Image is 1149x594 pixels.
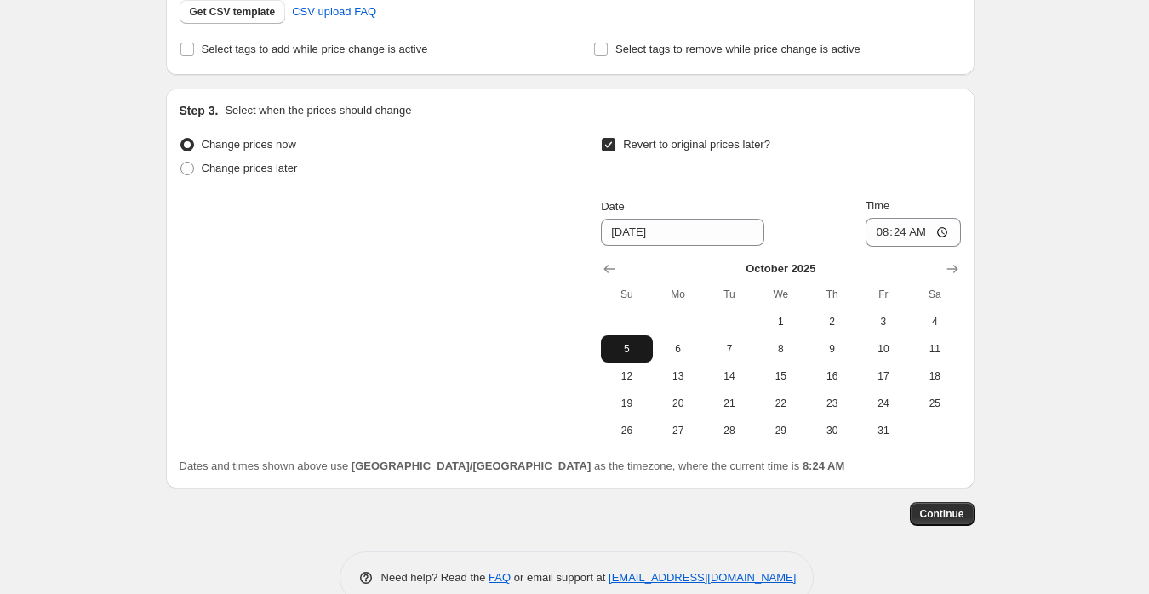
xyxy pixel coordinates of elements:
button: Saturday October 25 2025 [909,390,960,417]
button: Thursday October 2 2025 [806,308,857,335]
input: 12:00 [866,218,961,247]
span: Mo [660,288,697,301]
span: 14 [711,369,748,383]
span: 10 [865,342,902,356]
span: Change prices later [202,162,298,174]
a: [EMAIL_ADDRESS][DOMAIN_NAME] [609,571,796,584]
span: 28 [711,424,748,437]
button: Friday October 10 2025 [858,335,909,363]
span: Change prices now [202,138,296,151]
button: Tuesday October 7 2025 [704,335,755,363]
input: 9/22/2025 [601,219,764,246]
th: Sunday [601,281,652,308]
th: Friday [858,281,909,308]
button: Show previous month, September 2025 [597,257,621,281]
span: 5 [608,342,645,356]
span: We [762,288,799,301]
button: Friday October 3 2025 [858,308,909,335]
span: Fr [865,288,902,301]
button: Saturday October 4 2025 [909,308,960,335]
span: 31 [865,424,902,437]
button: Tuesday October 14 2025 [704,363,755,390]
button: Wednesday October 8 2025 [755,335,806,363]
span: Th [813,288,850,301]
span: 20 [660,397,697,410]
button: Continue [910,502,975,526]
button: Wednesday October 22 2025 [755,390,806,417]
span: 11 [916,342,953,356]
button: Tuesday October 21 2025 [704,390,755,417]
span: 15 [762,369,799,383]
span: 12 [608,369,645,383]
button: Sunday October 26 2025 [601,417,652,444]
span: or email support at [511,571,609,584]
button: Friday October 24 2025 [858,390,909,417]
span: 3 [865,315,902,328]
th: Monday [653,281,704,308]
span: Su [608,288,645,301]
span: 29 [762,424,799,437]
span: 9 [813,342,850,356]
span: 26 [608,424,645,437]
button: Saturday October 11 2025 [909,335,960,363]
th: Thursday [806,281,857,308]
th: Tuesday [704,281,755,308]
span: 21 [711,397,748,410]
button: Sunday October 12 2025 [601,363,652,390]
button: Sunday October 19 2025 [601,390,652,417]
button: Friday October 31 2025 [858,417,909,444]
span: 27 [660,424,697,437]
span: 6 [660,342,697,356]
span: Select tags to remove while price change is active [615,43,860,55]
span: 19 [608,397,645,410]
span: 22 [762,397,799,410]
button: Thursday October 9 2025 [806,335,857,363]
span: 16 [813,369,850,383]
span: Revert to original prices later? [623,138,770,151]
span: 7 [711,342,748,356]
span: 24 [865,397,902,410]
button: Thursday October 30 2025 [806,417,857,444]
span: Tu [711,288,748,301]
span: 13 [660,369,697,383]
span: 8 [762,342,799,356]
button: Saturday October 18 2025 [909,363,960,390]
span: 17 [865,369,902,383]
span: Sa [916,288,953,301]
p: Select when the prices should change [225,102,411,119]
button: Monday October 27 2025 [653,417,704,444]
span: Continue [920,507,964,521]
span: Time [866,199,889,212]
span: 30 [813,424,850,437]
span: Date [601,200,624,213]
span: 4 [916,315,953,328]
button: Friday October 17 2025 [858,363,909,390]
th: Saturday [909,281,960,308]
b: 8:24 AM [803,460,844,472]
button: Wednesday October 29 2025 [755,417,806,444]
button: Monday October 13 2025 [653,363,704,390]
span: CSV upload FAQ [292,3,376,20]
span: 25 [916,397,953,410]
span: 23 [813,397,850,410]
span: Need help? Read the [381,571,489,584]
button: Wednesday October 15 2025 [755,363,806,390]
a: FAQ [489,571,511,584]
button: Wednesday October 1 2025 [755,308,806,335]
button: Tuesday October 28 2025 [704,417,755,444]
button: Show next month, November 2025 [940,257,964,281]
button: Thursday October 16 2025 [806,363,857,390]
h2: Step 3. [180,102,219,119]
b: [GEOGRAPHIC_DATA]/[GEOGRAPHIC_DATA] [352,460,591,472]
span: 2 [813,315,850,328]
button: Monday October 6 2025 [653,335,704,363]
span: Dates and times shown above use as the timezone, where the current time is [180,460,845,472]
span: Select tags to add while price change is active [202,43,428,55]
span: 1 [762,315,799,328]
button: Thursday October 23 2025 [806,390,857,417]
button: Sunday October 5 2025 [601,335,652,363]
th: Wednesday [755,281,806,308]
button: Monday October 20 2025 [653,390,704,417]
span: Get CSV template [190,5,276,19]
span: 18 [916,369,953,383]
